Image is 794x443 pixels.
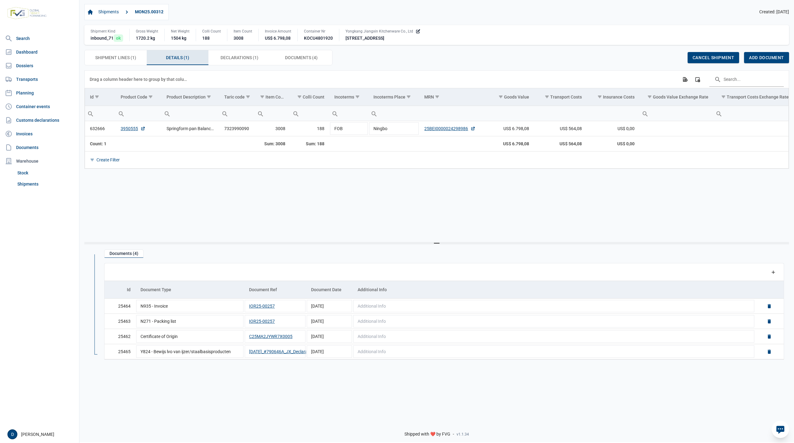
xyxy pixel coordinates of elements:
[202,29,221,34] div: Colli Count
[2,114,77,126] a: Customs declarations
[435,94,439,99] span: Show filter options for column 'MRN'
[249,287,277,292] div: Document Ref
[121,94,147,99] div: Product Code
[246,94,250,99] span: Show filter options for column 'Taric code'
[597,94,602,99] span: Show filter options for column 'Insurance Costs'
[255,106,290,121] input: Filter cell
[486,141,529,147] div: Goods Value US$ 6.798,08
[311,334,324,339] span: [DATE]
[481,106,534,121] td: Filter cell
[224,94,245,99] div: Taric code
[688,52,739,63] div: Cancel shipment
[713,106,725,121] div: Search box
[285,54,318,61] span: Documents (4)
[766,303,772,309] a: Delete
[114,34,123,42] span: ok
[709,72,784,87] input: Search in the data grid
[311,349,324,354] span: [DATE]
[297,94,302,99] span: Show filter options for column 'Colli Count'
[766,334,772,339] a: Delete
[105,281,136,299] td: Column Id
[534,88,587,106] td: Column Transport Costs
[603,94,635,99] div: Insurance Costs
[84,242,789,244] div: Split bar
[148,94,153,99] span: Show filter options for column 'Product Code'
[219,106,230,121] div: Search box
[749,55,784,60] span: Add document
[329,106,341,121] div: Search box
[162,88,219,106] td: Column Product Description
[116,88,162,106] td: Column Product Code
[306,281,353,299] td: Column Document Date
[453,432,454,437] span: -
[249,318,275,324] button: IOR25-00257
[303,94,324,99] div: Colli Count
[85,106,116,121] input: Filter cell
[545,94,549,99] span: Show filter options for column 'Transport Costs'
[692,74,703,85] div: Column Chooser
[721,94,726,99] span: Show filter options for column 'Transport Costs Exchange Rate'
[136,314,244,329] td: N271 - Packing list
[5,5,49,22] img: FVG - Global freight forwarding
[419,88,481,106] td: Column MRN
[171,35,190,41] div: 1504 kg
[219,88,255,106] td: Column Taric code
[2,128,77,140] a: Invoices
[90,74,189,84] div: Drag a column header here to group by that column
[498,94,503,99] span: Show filter options for column 'Goods Value'
[368,121,419,136] td: Ningbo
[136,329,244,344] td: Certificate of Origin
[260,141,285,147] div: Item Count Sum: 3008
[136,344,244,359] td: Y824 - Bewijs lvo van ijzer/staalbasisproducten
[457,432,469,437] span: v1.1.34
[534,106,587,121] input: Filter cell
[2,46,77,58] a: Dashboard
[105,329,136,344] td: 25462
[219,121,255,136] td: 7323990090
[162,106,219,121] input: Filter cell
[15,167,77,178] a: Stock
[244,281,306,299] td: Column Document Ref
[265,29,291,34] div: Invoice Amount
[587,106,640,121] td: Filter cell
[419,106,481,121] input: Filter cell
[647,94,652,99] span: Show filter options for column 'Goods Value Exchange Rate'
[346,35,421,41] div: [STREET_ADDRESS]
[255,106,266,121] div: Search box
[290,106,329,121] td: Filter cell
[329,121,368,136] td: FOB
[105,344,136,359] td: 25465
[116,106,127,121] div: Search box
[424,94,434,99] div: MRN
[355,94,360,99] span: Show filter options for column 'Incoterms'
[2,73,77,86] a: Transports
[503,125,529,132] span: US$ 6.798,08
[162,121,219,136] td: Springform pan Balance 24cm
[105,299,136,314] td: 25464
[539,141,582,147] div: Transport Costs US$ 564,08
[304,35,333,41] div: KOCU4801920
[727,94,789,99] div: Transport Costs Exchange Rate
[346,29,413,34] span: Yongkang Jiangxin Kitchenware Co., Ltd
[15,178,77,190] a: Shipments
[90,94,94,99] div: Id
[373,94,405,99] div: Incoterms Place
[358,349,386,354] span: Additional Info
[171,29,190,34] div: Net Weight
[713,88,794,106] td: Column Transport Costs Exchange Rate
[167,94,206,99] div: Product Description
[96,7,121,17] a: Shipments
[7,429,17,439] div: D
[2,100,77,113] a: Container events
[550,94,582,99] div: Transport Costs
[91,29,123,34] div: Shipment Kind
[311,319,324,324] span: [DATE]
[136,299,244,314] td: N935 - Invoice
[265,35,291,41] div: US$ 6.798,08
[90,71,784,88] div: Data grid toolbar
[141,287,171,292] div: Document Type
